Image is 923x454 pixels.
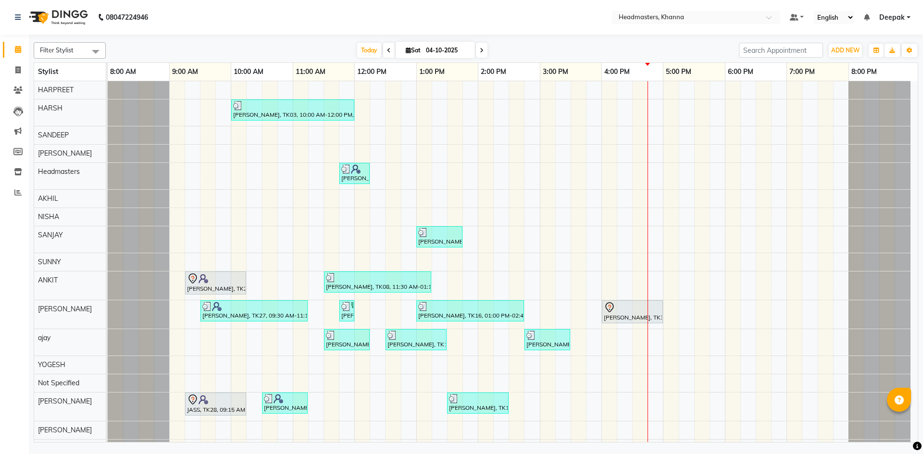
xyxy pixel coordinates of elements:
span: Deepak [879,12,905,23]
span: [PERSON_NAME] [38,305,92,313]
div: [PERSON_NAME], TK27, 09:30 AM-11:15 AM, HCG - Hair Cut by Senior Hair Stylist,BRD - [PERSON_NAME] [201,302,307,320]
span: YOGESH [38,360,65,369]
div: [PERSON_NAME], TK15, 01:30 PM-02:30 PM, HCL - Hair Cut by Senior Hair Stylist [448,394,508,412]
div: [PERSON_NAME], TK08, 11:30 AM-01:15 PM, HCG - Hair Cut by Senior Hair Stylist,BRD - [PERSON_NAME] [325,273,430,291]
div: [PERSON_NAME], TK25, 02:45 PM-03:30 PM, BRD - [PERSON_NAME] [525,331,569,349]
span: SANDEEP [38,131,69,139]
div: [PERSON_NAME], TK03, 10:00 AM-12:00 PM, GL-essensity - Essensity Global [232,101,353,119]
span: [PERSON_NAME] [38,426,92,434]
div: [PERSON_NAME], TK29, 09:15 AM-10:15 AM, HCG - Hair Cut by Senior Hair Stylist [186,273,245,293]
div: [PERSON_NAME], TK16, 01:00 PM-02:45 PM, HCG - Hair Cut by Senior Hair Stylist,BRD - [PERSON_NAME] [417,302,523,320]
a: 9:00 AM [170,65,200,79]
span: HARSH [38,104,62,112]
img: logo [25,4,90,31]
div: [PERSON_NAME], TK15, 12:30 PM-01:30 PM, HCL - Hair Cut by Senior Hair Stylist [387,331,446,349]
span: Not Specified [38,379,79,387]
span: AKHIL [38,194,58,203]
a: 10:00 AM [231,65,266,79]
input: 2025-10-04 [423,43,471,58]
div: JASS, TK28, 09:15 AM-10:15 AM, HCG - Hair Cut by Senior Hair Stylist [186,394,245,414]
a: 4:00 PM [602,65,632,79]
div: [PERSON_NAME], TK09, 01:00 PM-01:45 PM, BD - Blow dry [417,228,461,246]
span: SANJAY [38,231,63,239]
div: [PERSON_NAME], TK12, 11:45 AM-12:00 PM, HS - Styling [340,302,353,320]
span: Sat [403,47,423,54]
input: Search Appointment [739,43,823,58]
a: 8:00 PM [849,65,879,79]
span: NISHA [38,212,59,221]
a: 12:00 PM [355,65,389,79]
b: 08047224946 [106,4,148,31]
span: Stylist [38,67,58,76]
div: [PERSON_NAME], TK11, 11:45 AM-12:15 PM, BA - Bridal Advance [340,164,369,183]
a: 7:00 PM [787,65,817,79]
span: Filter Stylist [40,46,74,54]
a: 11:00 AM [293,65,328,79]
span: ANKIT [38,276,58,284]
span: SUNNY [38,258,61,266]
div: [PERSON_NAME], TK06, 10:30 AM-11:15 AM, BD - Blow dry [263,394,307,412]
a: 2:00 PM [478,65,509,79]
span: [PERSON_NAME] [38,149,92,158]
a: 8:00 AM [108,65,138,79]
div: [PERSON_NAME], TK09, 11:30 AM-12:15 PM, BD - Blow dry [325,331,369,349]
a: 5:00 PM [663,65,694,79]
span: Today [357,43,381,58]
button: ADD NEW [829,44,862,57]
span: [PERSON_NAME] [38,397,92,405]
span: ajay [38,333,50,342]
span: Headmasters [38,167,80,176]
span: HARPREET [38,86,74,94]
a: 1:00 PM [417,65,447,79]
div: [PERSON_NAME], TK31, 04:00 PM-05:00 PM, HCG - Hair Cut by Senior Hair Stylist [603,302,662,322]
a: 6:00 PM [725,65,756,79]
span: ADD NEW [831,47,860,54]
a: 3:00 PM [540,65,571,79]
